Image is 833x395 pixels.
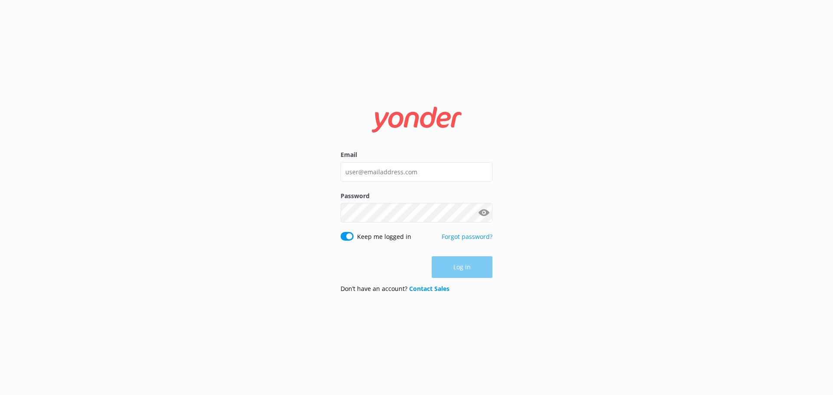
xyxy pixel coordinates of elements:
[341,150,492,160] label: Email
[475,204,492,222] button: Show password
[341,191,492,201] label: Password
[341,284,449,294] p: Don’t have an account?
[341,162,492,182] input: user@emailaddress.com
[442,232,492,241] a: Forgot password?
[409,284,449,293] a: Contact Sales
[357,232,411,242] label: Keep me logged in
